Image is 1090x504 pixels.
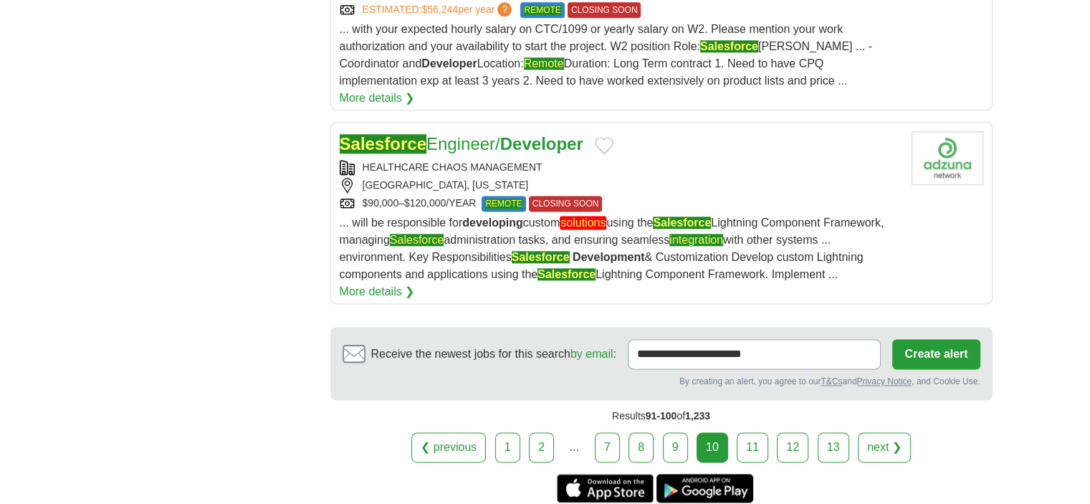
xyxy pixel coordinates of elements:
em: Remote [524,57,564,70]
em: solutions [560,216,606,229]
button: Add to favorite jobs [595,137,613,154]
span: Receive the newest jobs for this search : [371,346,616,363]
div: By creating an alert, you agree to our and , and Cookie Use. [343,375,980,388]
a: 13 [818,432,849,462]
span: $56,244 [421,4,458,15]
a: T&Cs [821,376,842,386]
a: 9 [663,432,688,462]
div: 10 [697,432,728,462]
a: 2 [529,432,554,462]
a: Privacy Notice [856,376,912,386]
span: ? [497,2,512,16]
em: Salesforce [537,268,596,280]
em: REMOTE [485,199,522,209]
div: HEALTHCARE CHAOS MANAGEMENT [340,160,900,175]
a: 1 [495,432,520,462]
button: Create alert [892,339,980,369]
div: ... [560,433,588,462]
strong: Developer [500,134,583,153]
div: [GEOGRAPHIC_DATA], [US_STATE] [340,178,900,193]
em: REMOTE [524,5,560,15]
a: ESTIMATED:$56,244per year? [363,2,515,18]
div: $90,000–$120,000/YEAR [340,196,900,211]
span: 91-100 [646,410,677,422]
em: Salesforce [340,134,426,153]
em: Salesforce [700,40,758,52]
a: ❮ previous [411,432,486,462]
em: integration [669,234,723,246]
a: SalesforceEngineer/Developer [340,134,583,153]
span: 1,233 [685,410,710,422]
span: ... with your expected hourly salary on CTC/1099 or yearly salary on W2. Please mention your work... [340,23,872,87]
span: CLOSING SOON [568,2,641,18]
em: Salesforce [653,217,711,229]
a: Get the iPhone app [557,474,654,503]
a: by email [570,348,613,360]
a: More details ❯ [340,90,415,107]
a: next ❯ [858,432,911,462]
a: Get the Android app [656,474,753,503]
a: 12 [777,432,808,462]
strong: Development [573,251,644,263]
img: Company logo [912,131,983,185]
strong: developing [462,217,522,229]
a: 8 [628,432,654,462]
span: CLOSING SOON [529,196,603,211]
a: 7 [595,432,620,462]
strong: Developer [421,57,477,70]
div: Results of [330,400,993,432]
a: More details ❯ [340,283,415,300]
a: 11 [737,432,768,462]
em: Salesforce [390,234,444,246]
em: Salesforce [512,251,570,263]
